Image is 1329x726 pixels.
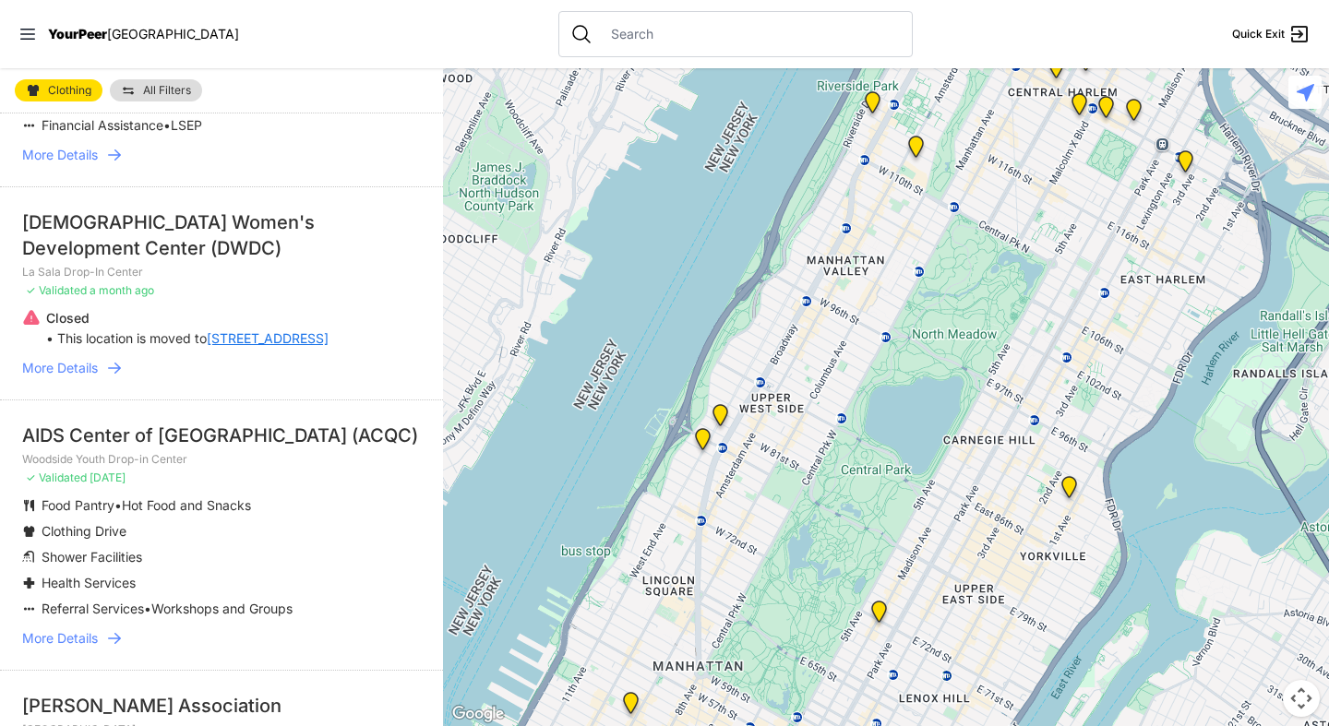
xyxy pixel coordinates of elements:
a: Clothing [15,79,102,101]
span: Food Pantry [42,497,114,513]
a: More Details [22,146,421,164]
span: Health Services [42,575,136,590]
span: ✓ Validated [26,470,87,484]
span: • [114,497,122,513]
div: Main Location [1174,150,1197,180]
span: More Details [22,629,98,648]
a: More Details [22,629,421,648]
a: Open this area in Google Maps (opens a new window) [448,702,509,726]
div: Manhattan [1095,96,1118,125]
span: Referral Services [42,601,144,616]
div: Ford Hall [861,91,884,121]
p: Woodside Youth Drop-in Center [22,452,421,467]
p: • This location is moved to [46,329,329,348]
div: Avenue Church [1058,476,1081,506]
div: [PERSON_NAME] Association [22,693,421,719]
span: • [163,117,171,133]
p: La Sala Drop-In Center [22,265,421,280]
div: [DEMOGRAPHIC_DATA] Women's Development Center (DWDC) [22,209,421,261]
input: Search [600,25,901,43]
div: Uptown/Harlem DYCD Youth Drop-in Center [1045,56,1068,86]
p: Closed [46,309,329,327]
span: [DATE] [90,470,126,484]
span: a month ago [90,283,154,297]
span: Clothing Drive [42,523,126,539]
div: The Cathedral Church of St. John the Divine [904,136,928,165]
span: Clothing [48,85,91,96]
span: LSEP [171,117,202,133]
span: Financial Assistance [42,117,163,133]
span: More Details [22,359,98,377]
div: AIDS Center of [GEOGRAPHIC_DATA] (ACQC) [22,423,421,448]
a: [STREET_ADDRESS] [207,329,329,348]
a: More Details [22,359,421,377]
span: More Details [22,146,98,164]
a: All Filters [110,79,202,101]
div: East Harlem [1122,99,1145,128]
a: YourPeer[GEOGRAPHIC_DATA] [48,29,239,40]
div: 9th Avenue Drop-in Center [619,692,642,721]
div: Manhattan [1074,49,1097,78]
span: ✓ Validated [26,283,87,297]
span: Shower Facilities [42,549,142,565]
span: Hot Food and Snacks [122,497,251,513]
a: Quick Exit [1232,23,1311,45]
div: Manhattan [868,601,891,630]
span: All Filters [143,85,191,96]
span: • [144,601,151,616]
img: Google [448,702,509,726]
div: The PILLARS – Holistic Recovery Support [1000,40,1023,69]
span: [GEOGRAPHIC_DATA] [107,26,239,42]
span: Quick Exit [1232,27,1285,42]
span: YourPeer [48,26,107,42]
div: Pathways Adult Drop-In Program [709,404,732,434]
span: Workshops and Groups [151,601,293,616]
button: Map camera controls [1283,680,1320,717]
